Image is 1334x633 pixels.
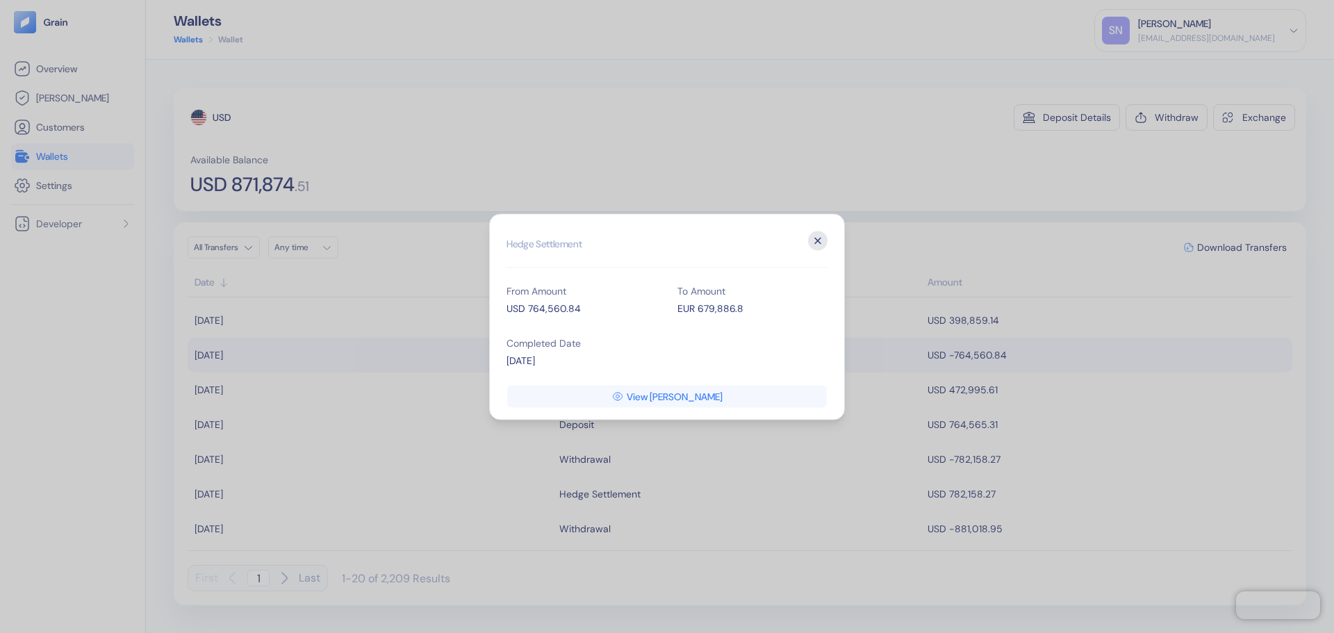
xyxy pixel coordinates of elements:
[677,301,827,315] div: EUR 679,886.8
[507,353,657,368] div: [DATE]
[507,385,827,407] button: View [PERSON_NAME]
[507,286,657,295] div: From Amount
[507,301,657,315] div: USD 764,560.84
[507,338,657,347] div: Completed Date
[677,286,827,295] div: To Amount
[627,391,723,401] span: View [PERSON_NAME]
[507,231,827,268] h2: Hedge Settlement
